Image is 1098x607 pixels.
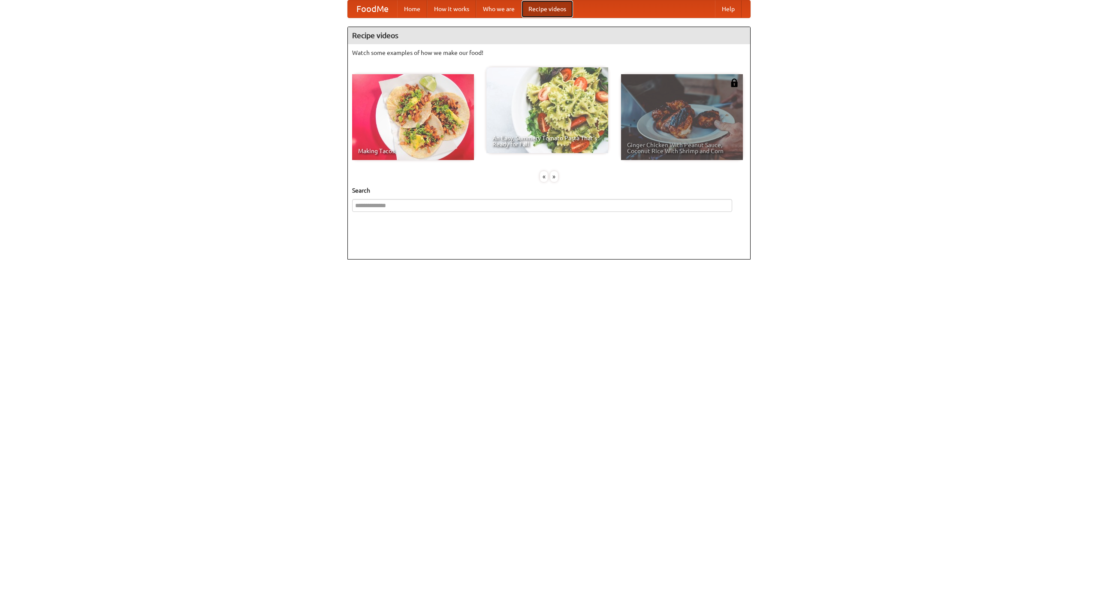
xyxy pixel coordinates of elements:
h4: Recipe videos [348,27,750,44]
span: An Easy, Summery Tomato Pasta That's Ready for Fall [492,135,602,147]
a: FoodMe [348,0,397,18]
a: Making Tacos [352,74,474,160]
img: 483408.png [730,79,739,87]
a: Recipe videos [522,0,573,18]
a: How it works [427,0,476,18]
p: Watch some examples of how we make our food! [352,48,746,57]
div: » [550,171,558,182]
a: An Easy, Summery Tomato Pasta That's Ready for Fall [486,67,608,153]
span: Making Tacos [358,148,468,154]
a: Who we are [476,0,522,18]
a: Help [715,0,742,18]
a: Home [397,0,427,18]
div: « [540,171,548,182]
h5: Search [352,186,746,195]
